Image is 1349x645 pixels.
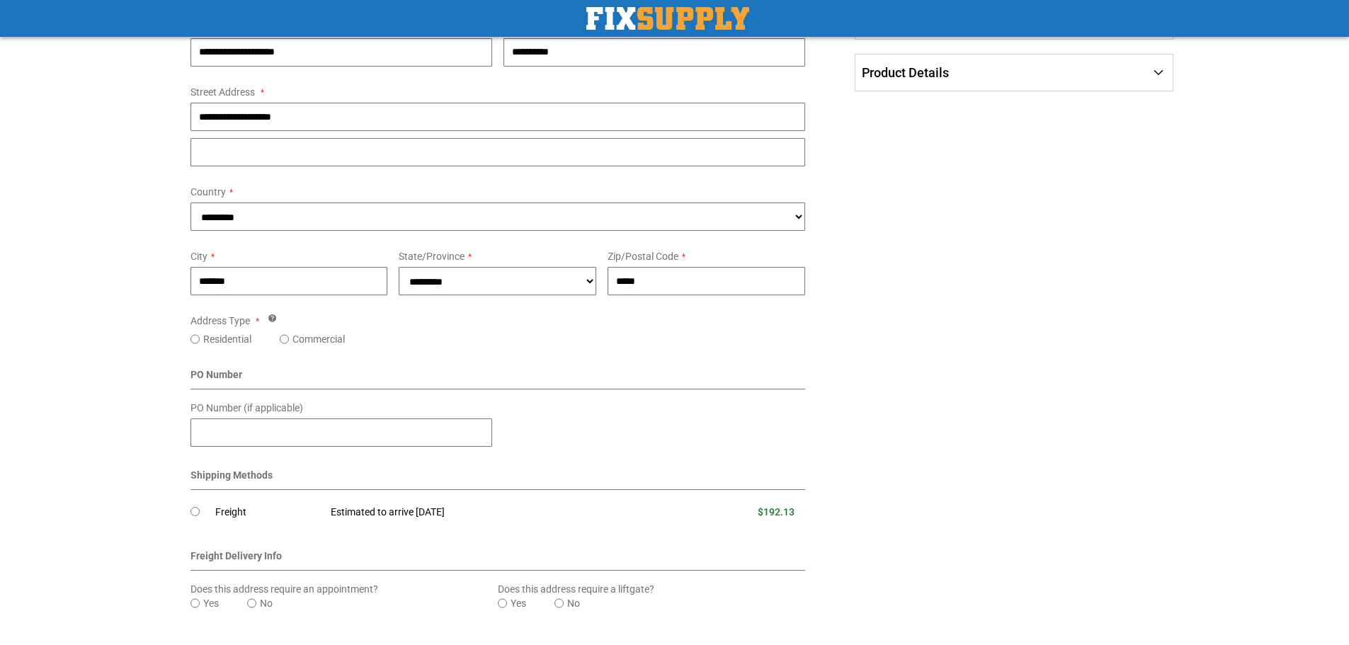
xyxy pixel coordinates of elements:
[320,497,660,528] td: Estimated to arrive [DATE]
[758,506,795,518] span: $192.13
[498,583,654,595] span: Does this address require a liftgate?
[260,596,273,610] label: No
[292,332,345,346] label: Commercial
[190,402,303,413] span: PO Number (if applicable)
[190,583,378,595] span: Does this address require an appointment?
[203,596,219,610] label: Yes
[190,549,806,571] div: Freight Delivery Info
[190,468,806,490] div: Shipping Methods
[215,497,320,528] td: Freight
[586,7,749,30] a: store logo
[190,251,207,262] span: City
[586,7,749,30] img: Fix Industrial Supply
[511,596,526,610] label: Yes
[190,86,255,98] span: Street Address
[567,596,580,610] label: No
[190,315,250,326] span: Address Type
[399,251,465,262] span: State/Province
[862,65,949,80] span: Product Details
[608,251,678,262] span: Zip/Postal Code
[203,332,251,346] label: Residential
[190,367,806,389] div: PO Number
[190,186,226,198] span: Country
